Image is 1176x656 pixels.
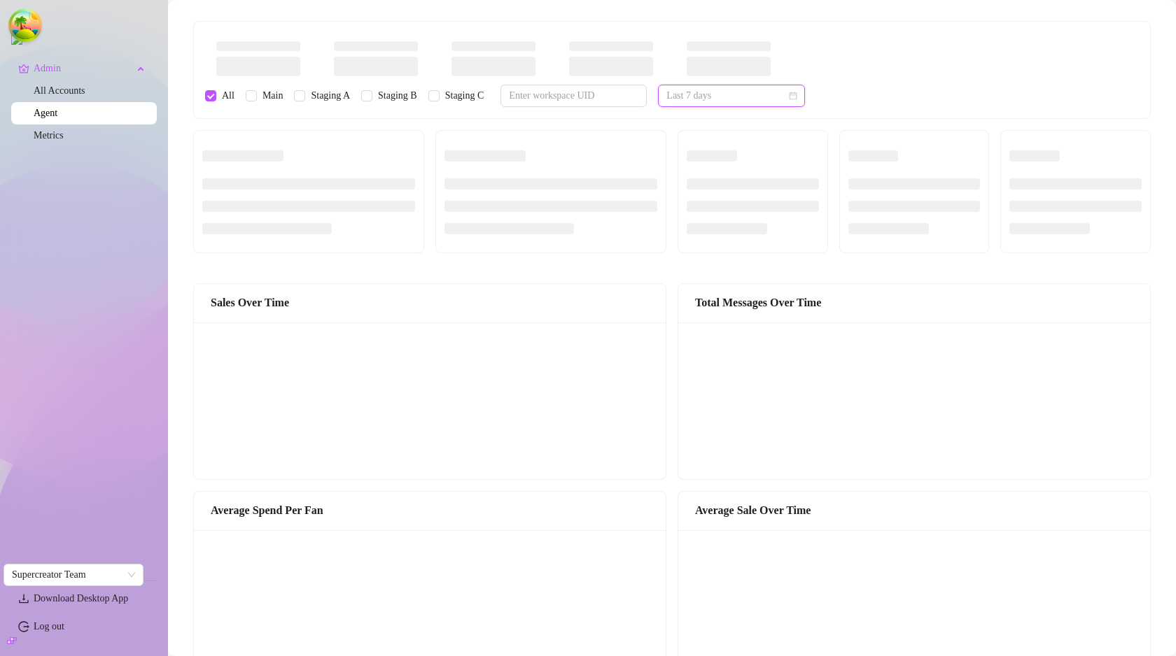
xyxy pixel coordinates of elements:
div: Average Sale Over Time [695,501,1133,519]
a: All Accounts [34,85,85,96]
a: Log out [34,621,64,632]
span: Supercreator Team [12,564,135,585]
a: Metrics [34,130,64,141]
span: Download Desktop App [34,593,128,604]
a: Agent [34,108,57,118]
div: Average Spend Per Fan [211,501,649,519]
input: Enter workspace UID [509,88,627,104]
span: Staging B [372,88,423,104]
span: Last 7 days [666,85,797,106]
span: Staging C [440,88,490,104]
div: Sales Over Time [211,294,649,311]
span: Staging A [305,88,356,104]
div: Total Messages Over Time [695,294,1133,311]
span: build [7,636,17,646]
span: download [18,593,29,604]
span: Admin [34,57,133,80]
span: All [216,88,240,104]
span: calendar [789,92,797,100]
span: crown [18,63,29,74]
span: Main [257,88,289,104]
button: Open Tanstack query devtools [11,11,39,39]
